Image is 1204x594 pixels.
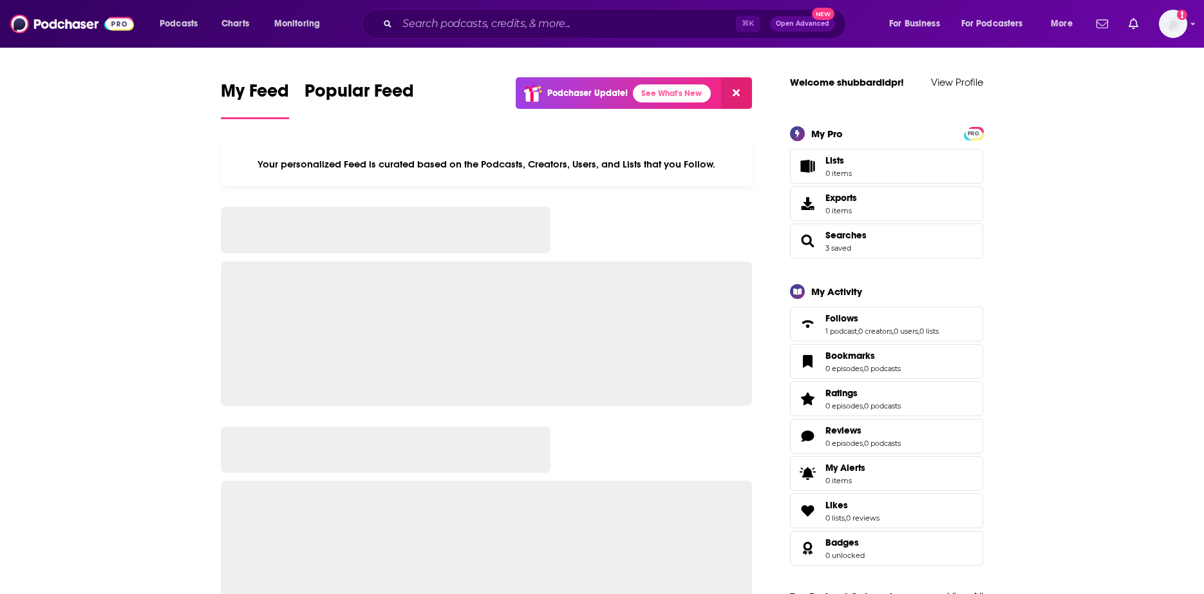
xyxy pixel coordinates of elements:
[825,229,867,241] a: Searches
[825,425,901,436] a: Reviews
[1051,15,1073,33] span: More
[825,387,858,399] span: Ratings
[825,350,875,361] span: Bookmarks
[825,401,863,410] a: 0 episodes
[151,14,214,34] button: open menu
[845,513,846,522] span: ,
[846,513,879,522] a: 0 reviews
[825,551,865,560] a: 0 unlocked
[825,537,859,548] span: Badges
[795,232,820,250] a: Searches
[305,80,414,110] span: Popular Feed
[863,401,864,410] span: ,
[825,462,865,474] span: My Alerts
[795,315,820,333] a: Follows
[863,439,864,448] span: ,
[812,8,835,20] span: New
[825,537,865,548] a: Badges
[825,364,863,373] a: 0 episodes
[825,206,857,215] span: 0 items
[160,15,198,33] span: Podcasts
[825,155,844,166] span: Lists
[1159,10,1187,38] button: Show profile menu
[790,186,983,221] a: Exports
[825,155,852,166] span: Lists
[790,224,983,258] span: Searches
[547,88,628,99] p: Podchaser Update!
[825,439,863,448] a: 0 episodes
[10,12,134,36] img: Podchaser - Follow, Share and Rate Podcasts
[811,128,843,140] div: My Pro
[795,195,820,213] span: Exports
[790,531,983,566] span: Badges
[919,327,939,336] a: 0 lists
[790,493,983,528] span: Likes
[864,401,901,410] a: 0 podcasts
[790,344,983,379] span: Bookmarks
[790,149,983,184] a: Lists
[966,129,981,139] span: PRO
[213,14,257,34] a: Charts
[864,439,901,448] a: 0 podcasts
[633,84,711,102] a: See What's New
[858,327,892,336] a: 0 creators
[1159,10,1187,38] span: Logged in as shubbardidpr
[894,327,918,336] a: 0 users
[795,157,820,175] span: Lists
[770,16,835,32] button: Open AdvancedNew
[825,425,861,436] span: Reviews
[811,285,862,298] div: My Activity
[825,169,852,178] span: 0 items
[825,387,901,399] a: Ratings
[795,427,820,445] a: Reviews
[790,419,983,454] span: Reviews
[795,502,820,520] a: Likes
[825,312,858,324] span: Follows
[221,142,752,186] div: Your personalized Feed is curated based on the Podcasts, Creators, Users, and Lists that you Follow.
[864,364,901,373] a: 0 podcasts
[374,9,858,39] div: Search podcasts, credits, & more...
[966,128,981,137] a: PRO
[795,352,820,370] a: Bookmarks
[1159,10,1187,38] img: User Profile
[825,499,848,511] span: Likes
[790,307,983,341] span: Follows
[892,327,894,336] span: ,
[221,80,289,119] a: My Feed
[397,14,736,34] input: Search podcasts, credits, & more...
[961,15,1023,33] span: For Podcasters
[825,192,857,204] span: Exports
[790,456,983,491] a: My Alerts
[918,327,919,336] span: ,
[1177,10,1187,20] svg: Add a profile image
[265,14,337,34] button: open menu
[889,15,940,33] span: For Business
[857,327,858,336] span: ,
[825,312,939,324] a: Follows
[953,14,1042,34] button: open menu
[790,381,983,416] span: Ratings
[825,350,901,361] a: Bookmarks
[221,15,249,33] span: Charts
[274,15,320,33] span: Monitoring
[795,539,820,557] a: Badges
[825,327,857,336] a: 1 podcast
[1091,13,1113,35] a: Show notifications dropdown
[305,80,414,119] a: Popular Feed
[825,244,851,253] a: 3 saved
[776,21,829,27] span: Open Advanced
[931,76,983,88] a: View Profile
[880,14,956,34] button: open menu
[863,364,864,373] span: ,
[795,465,820,483] span: My Alerts
[1042,14,1089,34] button: open menu
[1124,13,1143,35] a: Show notifications dropdown
[825,513,845,522] a: 0 lists
[736,15,760,32] span: ⌘ K
[790,76,904,88] a: Welcome shubbardidpr!
[221,80,289,110] span: My Feed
